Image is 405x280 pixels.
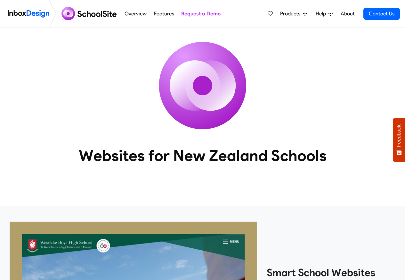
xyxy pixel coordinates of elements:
[123,7,149,20] a: Overview
[145,28,260,143] img: icon_schoolsite.svg
[316,10,328,18] span: Help
[363,8,400,20] a: Contact Us
[339,7,356,20] a: About
[179,7,222,20] a: Request a Demo
[393,118,405,162] button: Feedback - Show survey
[396,124,402,147] span: Feedback
[59,6,121,21] img: schoolsite logo
[280,10,303,18] span: Products
[313,7,335,20] a: Help
[51,146,355,165] heading: Websites for New Zealand Schools
[278,7,310,20] a: Products
[152,7,176,20] a: Features
[267,266,395,279] heading: Smart School Websites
